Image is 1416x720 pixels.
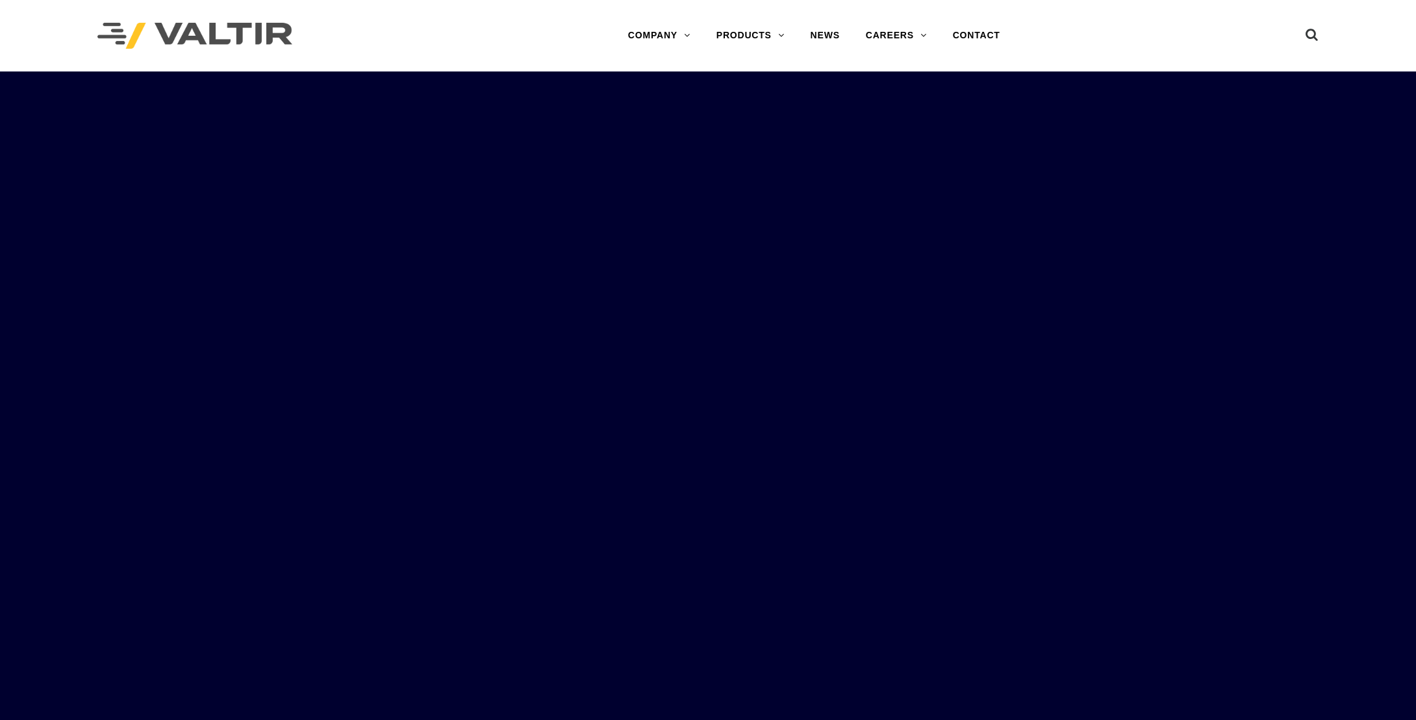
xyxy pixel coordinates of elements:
a: NEWS [798,23,853,49]
img: Valtir [97,23,292,49]
a: CAREERS [853,23,940,49]
a: COMPANY [615,23,703,49]
a: PRODUCTS [703,23,798,49]
a: CONTACT [940,23,1013,49]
